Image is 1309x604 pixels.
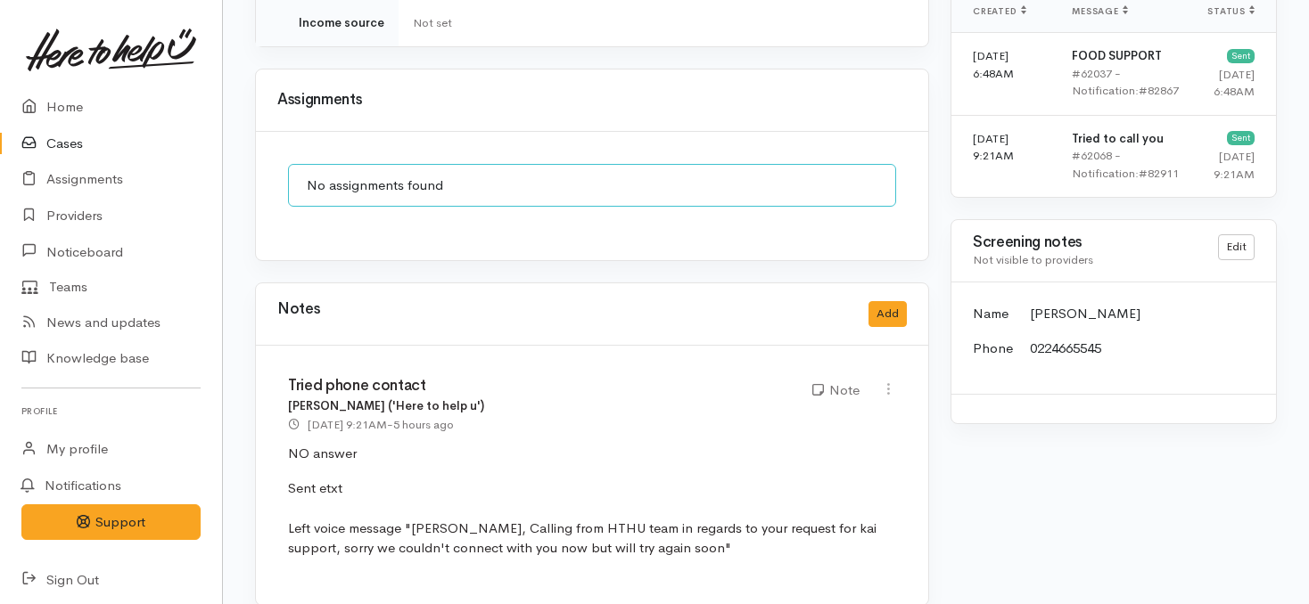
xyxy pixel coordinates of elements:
div: - [288,415,454,434]
h3: Notes [277,301,320,327]
time: [DATE] 9:21AM [308,417,387,432]
div: Note [812,380,860,401]
h6: Profile [21,399,201,423]
p: Name [PERSON_NAME] [973,304,1255,324]
p: NO answer [288,444,896,464]
td: [DATE] 6:48AM [951,33,1058,116]
button: Support [21,504,201,541]
div: [DATE] 6:48AM [1207,66,1255,101]
time: 5 hours ago [393,417,454,432]
span: Message [1072,5,1128,17]
div: #62068 - Notification:#82911 [1072,147,1179,182]
span: Status [1207,5,1255,17]
div: Not visible to providers [973,251,1197,269]
h3: Screening notes [973,234,1197,251]
h3: Assignments [277,92,907,109]
b: Tried to call you [1072,131,1164,146]
div: #62037 - Notification:#82867 [1072,65,1179,100]
button: Add [869,301,907,327]
a: Edit [1218,234,1255,260]
span: Created [973,5,1026,17]
div: Sent [1227,49,1255,63]
div: No assignments found [288,164,896,208]
div: [DATE] 9:21AM [1207,148,1255,183]
span: Not set [413,15,452,30]
p: Sent etxt Left voice message "[PERSON_NAME], Calling from HTHU team in regards to your request fo... [288,478,896,559]
h3: Tried phone contact [288,378,791,395]
p: Phone 0224665545 [973,339,1255,359]
td: [DATE] 9:21AM [951,115,1058,197]
b: [PERSON_NAME] ('Here to help u') [288,398,484,413]
b: FOOD SUPPORT [1072,48,1162,63]
div: Sent [1227,131,1255,145]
